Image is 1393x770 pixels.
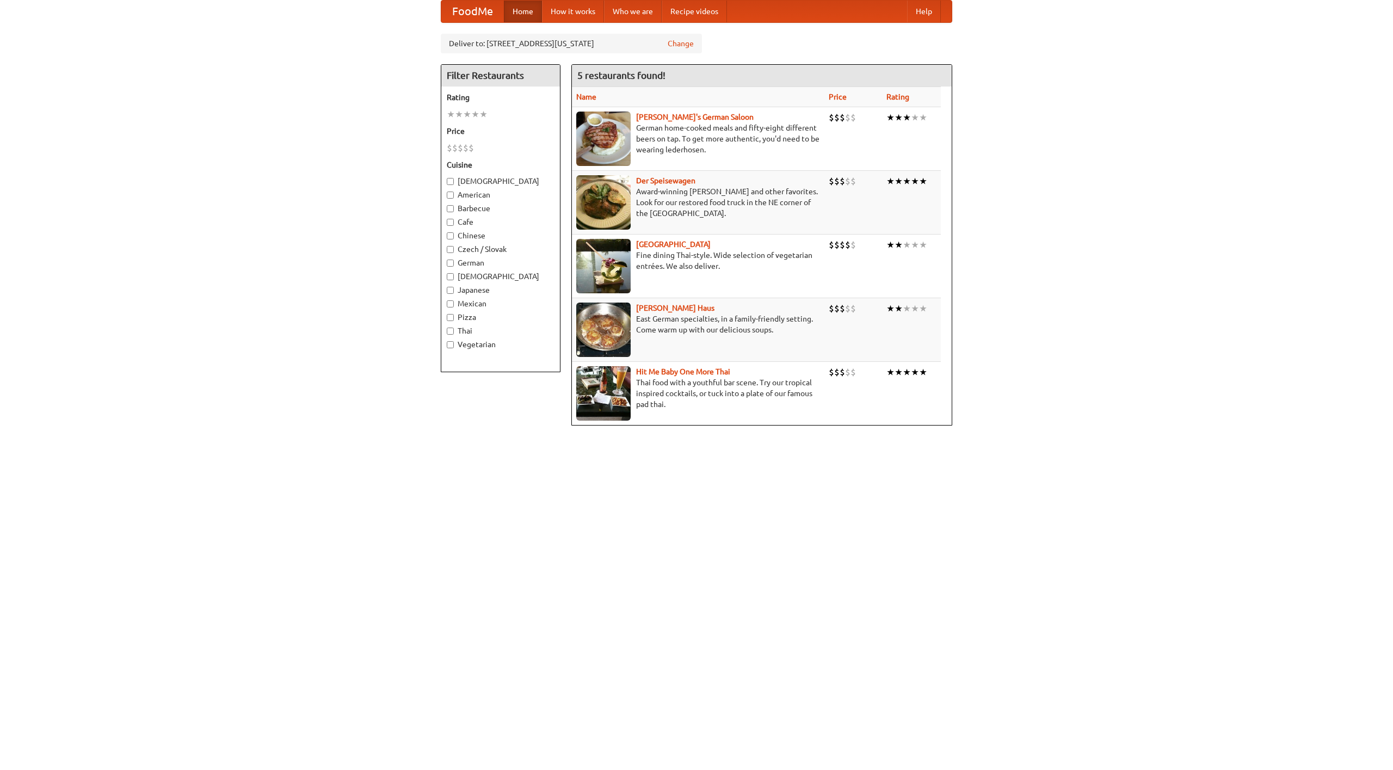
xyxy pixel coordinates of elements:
p: Thai food with a youthful bar scene. Try our tropical inspired cocktails, or tuck into a plate of... [576,377,820,410]
li: $ [840,303,845,315]
li: ★ [903,239,911,251]
li: $ [829,303,834,315]
a: Help [907,1,941,22]
li: ★ [886,175,895,187]
input: Vegetarian [447,341,454,348]
a: [GEOGRAPHIC_DATA] [636,240,711,249]
li: ★ [895,175,903,187]
li: $ [850,303,856,315]
li: ★ [919,112,927,124]
li: ★ [919,175,927,187]
label: Vegetarian [447,339,554,350]
li: ★ [895,303,903,315]
input: Chinese [447,232,454,239]
label: Barbecue [447,203,554,214]
img: speisewagen.jpg [576,175,631,230]
label: [DEMOGRAPHIC_DATA] [447,271,554,282]
li: $ [452,142,458,154]
h5: Price [447,126,554,137]
img: satay.jpg [576,239,631,293]
li: ★ [447,108,455,120]
img: babythai.jpg [576,366,631,421]
li: ★ [903,112,911,124]
label: Chinese [447,230,554,241]
ng-pluralize: 5 restaurants found! [577,70,665,81]
li: $ [469,142,474,154]
input: Pizza [447,314,454,321]
input: Czech / Slovak [447,246,454,253]
li: $ [463,142,469,154]
a: How it works [542,1,604,22]
li: $ [850,112,856,124]
label: Mexican [447,298,554,309]
p: German home-cooked meals and fifty-eight different beers on tap. To get more authentic, you'd nee... [576,122,820,155]
li: ★ [886,366,895,378]
p: East German specialties, in a family-friendly setting. Come warm up with our delicious soups. [576,313,820,335]
label: [DEMOGRAPHIC_DATA] [447,176,554,187]
li: ★ [919,366,927,378]
label: American [447,189,554,200]
a: Home [504,1,542,22]
label: Japanese [447,285,554,295]
li: $ [829,239,834,251]
li: $ [834,112,840,124]
a: [PERSON_NAME] Haus [636,304,714,312]
li: ★ [479,108,488,120]
li: $ [840,366,845,378]
li: ★ [463,108,471,120]
a: Change [668,38,694,49]
li: $ [845,112,850,124]
p: Fine dining Thai-style. Wide selection of vegetarian entrées. We also deliver. [576,250,820,272]
img: kohlhaus.jpg [576,303,631,357]
li: $ [840,239,845,251]
li: ★ [911,175,919,187]
li: ★ [903,366,911,378]
li: ★ [895,239,903,251]
a: Hit Me Baby One More Thai [636,367,730,376]
b: Der Speisewagen [636,176,695,185]
label: Czech / Slovak [447,244,554,255]
li: $ [845,239,850,251]
input: American [447,192,454,199]
a: Name [576,93,596,101]
label: Cafe [447,217,554,227]
li: ★ [919,303,927,315]
label: German [447,257,554,268]
li: $ [834,239,840,251]
li: ★ [919,239,927,251]
li: ★ [911,366,919,378]
input: Thai [447,328,454,335]
input: Cafe [447,219,454,226]
li: ★ [903,175,911,187]
label: Pizza [447,312,554,323]
input: [DEMOGRAPHIC_DATA] [447,273,454,280]
li: $ [829,175,834,187]
a: [PERSON_NAME]'s German Saloon [636,113,754,121]
li: $ [840,112,845,124]
li: ★ [903,303,911,315]
a: Price [829,93,847,101]
li: $ [845,303,850,315]
li: ★ [911,112,919,124]
a: FoodMe [441,1,504,22]
input: German [447,260,454,267]
input: Mexican [447,300,454,307]
li: $ [829,112,834,124]
h5: Rating [447,92,554,103]
input: Barbecue [447,205,454,212]
h4: Filter Restaurants [441,65,560,87]
li: ★ [911,239,919,251]
li: $ [458,142,463,154]
li: ★ [911,303,919,315]
li: $ [845,366,850,378]
li: $ [829,366,834,378]
li: $ [447,142,452,154]
h5: Cuisine [447,159,554,170]
li: $ [850,366,856,378]
li: $ [845,175,850,187]
li: $ [834,366,840,378]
